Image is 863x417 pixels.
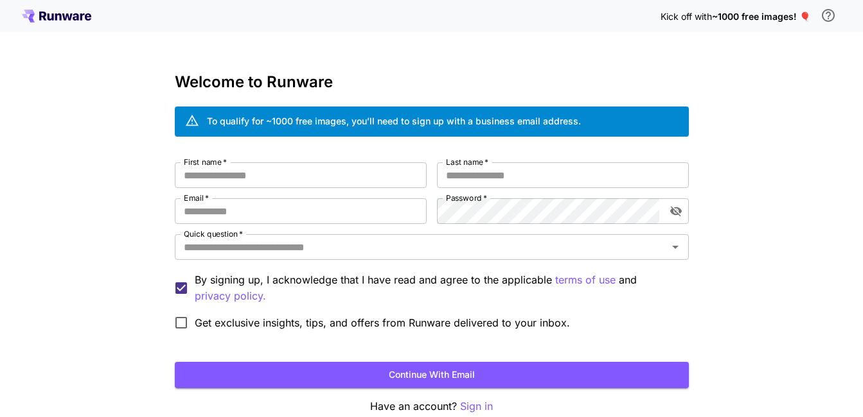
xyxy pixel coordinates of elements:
[661,11,712,22] span: Kick off with
[175,398,689,414] p: Have an account?
[195,272,679,304] p: By signing up, I acknowledge that I have read and agree to the applicable and
[175,73,689,91] h3: Welcome to Runware
[184,192,209,203] label: Email
[195,288,266,304] p: privacy policy.
[712,11,810,22] span: ~1000 free images! 🎈
[195,288,266,304] button: By signing up, I acknowledge that I have read and agree to the applicable terms of use and
[555,272,616,288] p: terms of use
[446,157,488,167] label: Last name
[666,238,684,256] button: Open
[207,114,581,128] div: To qualify for ~1000 free images, you’ll need to sign up with a business email address.
[664,200,688,223] button: toggle password visibility
[460,398,493,414] button: Sign in
[184,228,243,239] label: Quick question
[184,157,227,167] label: First name
[815,3,841,28] button: In order to qualify for free credit, you need to sign up with a business email address and click ...
[446,192,487,203] label: Password
[195,315,570,330] span: Get exclusive insights, tips, and offers from Runware delivered to your inbox.
[555,272,616,288] button: By signing up, I acknowledge that I have read and agree to the applicable and privacy policy.
[175,362,689,388] button: Continue with email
